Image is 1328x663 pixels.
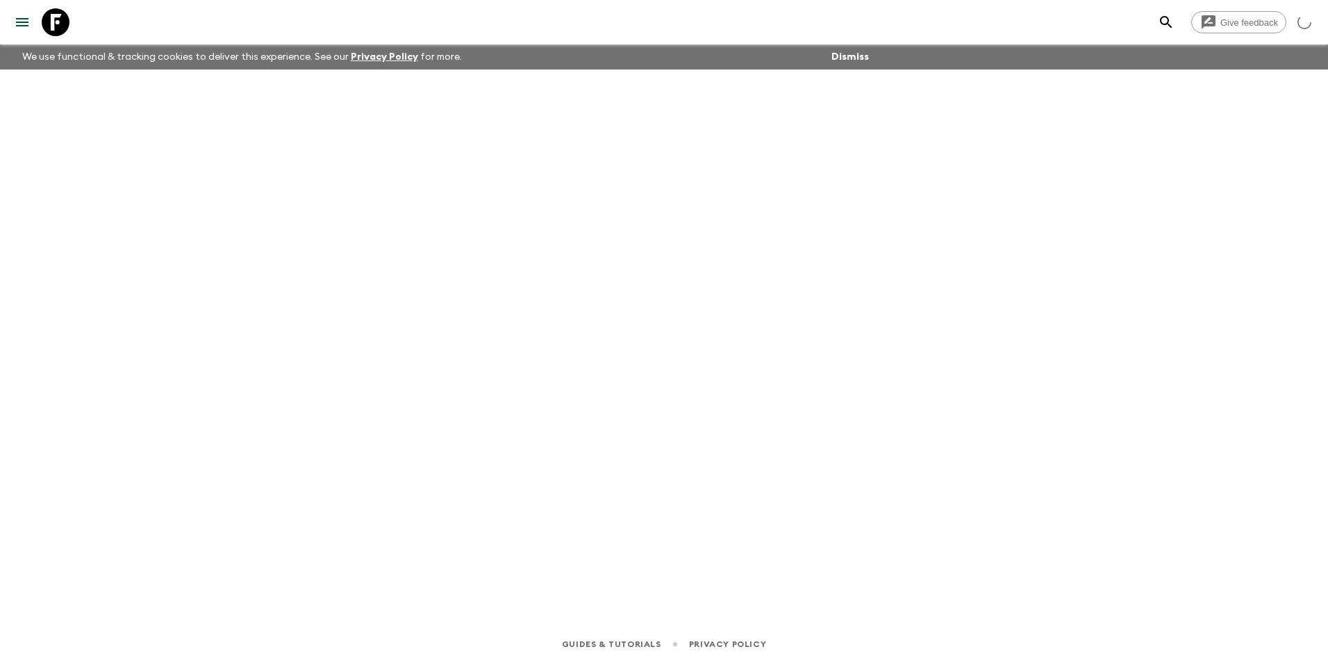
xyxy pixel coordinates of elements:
[8,8,36,36] button: menu
[562,637,661,652] a: Guides & Tutorials
[828,47,872,67] button: Dismiss
[351,52,418,62] a: Privacy Policy
[17,44,467,69] p: We use functional & tracking cookies to deliver this experience. See our for more.
[1213,17,1286,28] span: Give feedback
[1152,8,1180,36] button: search adventures
[689,637,766,652] a: Privacy Policy
[1191,11,1286,33] a: Give feedback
